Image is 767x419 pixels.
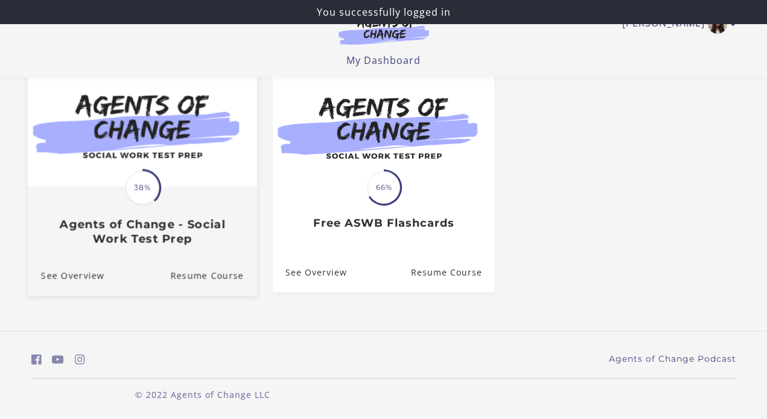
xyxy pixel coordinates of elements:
[52,351,64,368] a: https://www.youtube.com/c/AgentsofChangeTestPrepbyMeaganMitchell (Open in a new window)
[622,14,730,34] a: Toggle menu
[75,354,85,365] i: https://www.instagram.com/agentsofchangeprep/ (Open in a new window)
[609,353,736,365] a: Agents of Change Podcast
[31,354,42,365] i: https://www.facebook.com/groups/aswbtestprep (Open in a new window)
[126,171,159,205] span: 38%
[326,17,442,45] img: Agents of Change Logo
[27,256,104,296] a: Agents of Change - Social Work Test Prep: See Overview
[5,5,762,19] p: You successfully logged in
[273,253,347,292] a: Free ASWB Flashcards: See Overview
[31,351,42,368] a: https://www.facebook.com/groups/aswbtestprep (Open in a new window)
[346,54,421,67] a: My Dashboard
[40,218,243,245] h3: Agents of Change - Social Work Test Prep
[52,354,64,365] i: https://www.youtube.com/c/AgentsofChangeTestPrepbyMeaganMitchell (Open in a new window)
[410,253,494,292] a: Free ASWB Flashcards: Resume Course
[31,388,374,401] p: © 2022 Agents of Change LLC
[368,171,400,204] span: 66%
[285,216,482,230] h3: Free ASWB Flashcards
[75,351,85,368] a: https://www.instagram.com/agentsofchangeprep/ (Open in a new window)
[170,256,257,296] a: Agents of Change - Social Work Test Prep: Resume Course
